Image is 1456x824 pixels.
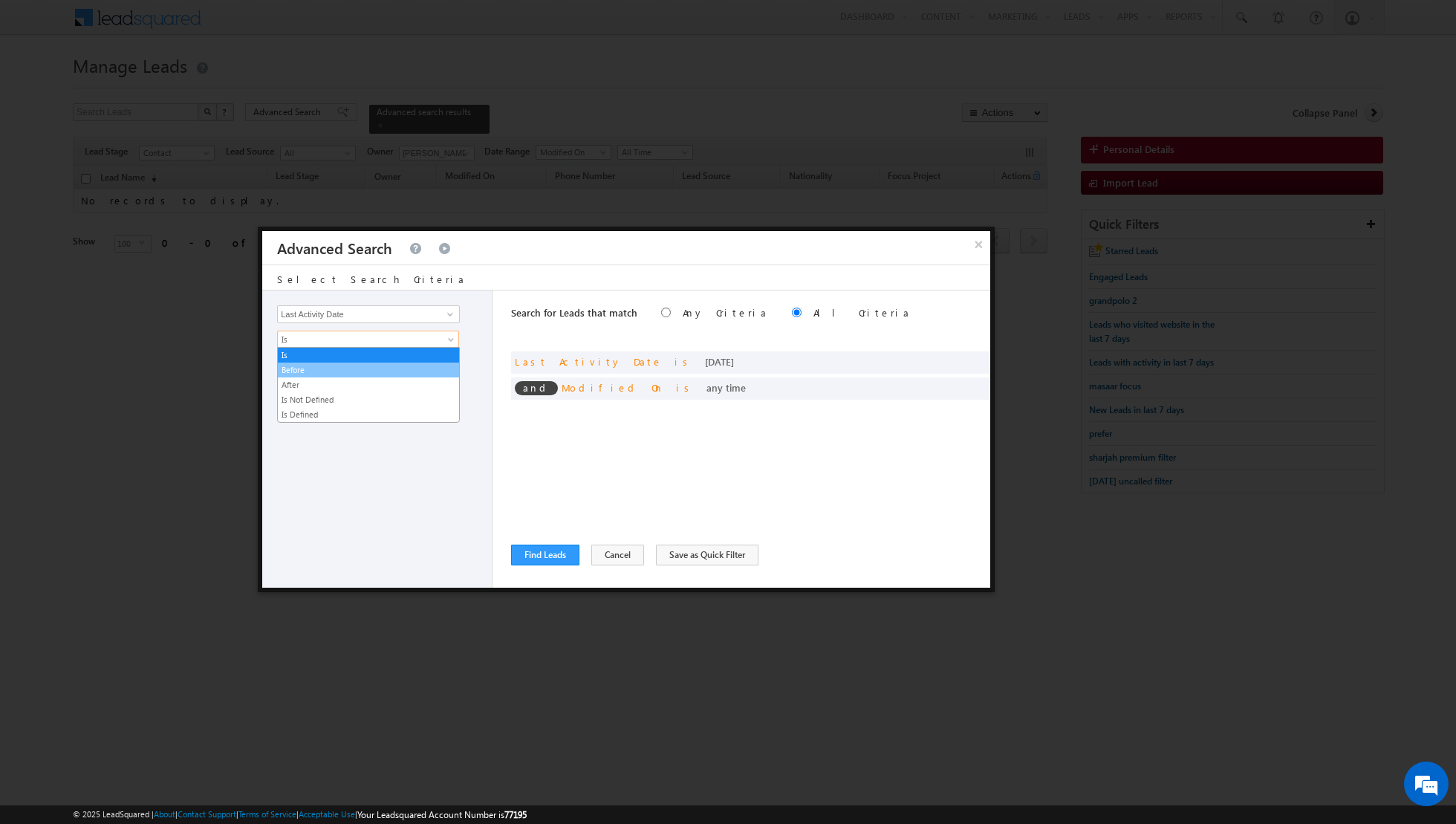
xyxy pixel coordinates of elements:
[77,78,250,97] div: Chat with us now
[278,348,459,362] a: Is
[511,545,579,565] button: Find Leads
[656,545,758,565] button: Save as Quick Filter
[25,78,62,97] img: d_60004797649_company_0_60004797649
[562,381,664,394] span: Modified On
[277,273,466,285] span: Select Search Criteria
[277,231,392,265] h3: Advanced Search
[244,7,279,43] div: Minimize live chat window
[675,355,693,368] span: is
[705,355,734,368] span: [DATE]
[683,306,768,319] label: Any Criteria
[511,306,637,319] span: Search for Leads that match
[357,809,527,820] span: Your Leadsquared Account Number is
[278,378,459,392] a: After
[19,137,271,446] textarea: Type your message and hit 'Enter'
[515,355,663,368] span: Last Activity Date
[277,305,460,323] input: Type to Search
[278,408,459,421] a: Is Defined
[154,809,175,819] a: About
[967,231,991,257] button: ×
[238,809,296,819] a: Terms of Service
[178,809,236,819] a: Contact Support
[202,458,270,478] em: Start Chat
[439,307,458,322] a: Show All Items
[676,381,695,394] span: is
[515,381,558,395] span: and
[278,333,439,346] span: Is
[706,381,746,394] span: any time
[278,393,459,406] a: Is Not Defined
[504,809,527,820] span: 77195
[277,331,459,348] a: Is
[813,306,911,319] label: All Criteria
[278,363,459,377] a: Before
[73,808,527,822] span: © 2025 LeadSquared | | | | |
[299,809,355,819] a: Acceptable Use
[591,545,644,565] button: Cancel
[277,347,460,423] ul: Is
